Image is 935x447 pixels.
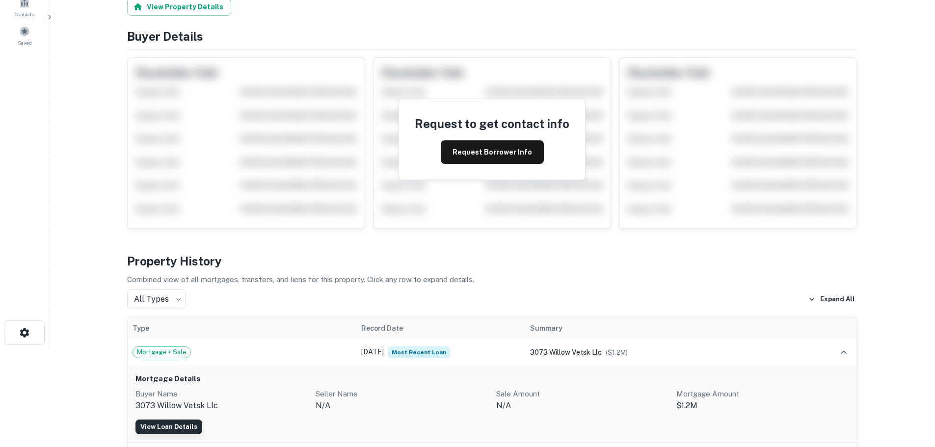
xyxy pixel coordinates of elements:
[128,317,356,339] th: Type
[676,400,849,412] p: $1.2M
[135,388,308,400] p: Buyer Name
[15,10,34,18] span: Contacts
[441,140,544,164] button: Request Borrower Info
[356,317,526,339] th: Record Date
[525,317,811,339] th: Summary
[496,400,669,412] p: N/A
[356,339,526,366] td: [DATE]
[530,348,602,356] span: 3073 willow vetsk llc
[133,347,190,357] span: Mortgage + Sale
[18,39,32,47] span: Saved
[3,22,46,49] a: Saved
[676,388,849,400] p: Mortgage Amount
[316,388,488,400] p: Seller Name
[316,400,488,412] p: n/a
[135,373,849,385] h6: Mortgage Details
[835,344,852,361] button: expand row
[606,349,628,356] span: ($ 1.2M )
[388,346,450,358] span: Most Recent Loan
[496,388,669,400] p: Sale Amount
[415,115,569,132] h4: Request to get contact info
[127,252,857,270] h4: Property History
[806,292,857,307] button: Expand All
[127,274,857,286] p: Combined view of all mortgages, transfers, and liens for this property. Click any row to expand d...
[135,420,202,434] a: View Loan Details
[135,400,308,412] p: 3073 willow vetsk llc
[127,27,857,45] h4: Buyer Details
[127,289,186,309] div: All Types
[886,368,935,416] iframe: Chat Widget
